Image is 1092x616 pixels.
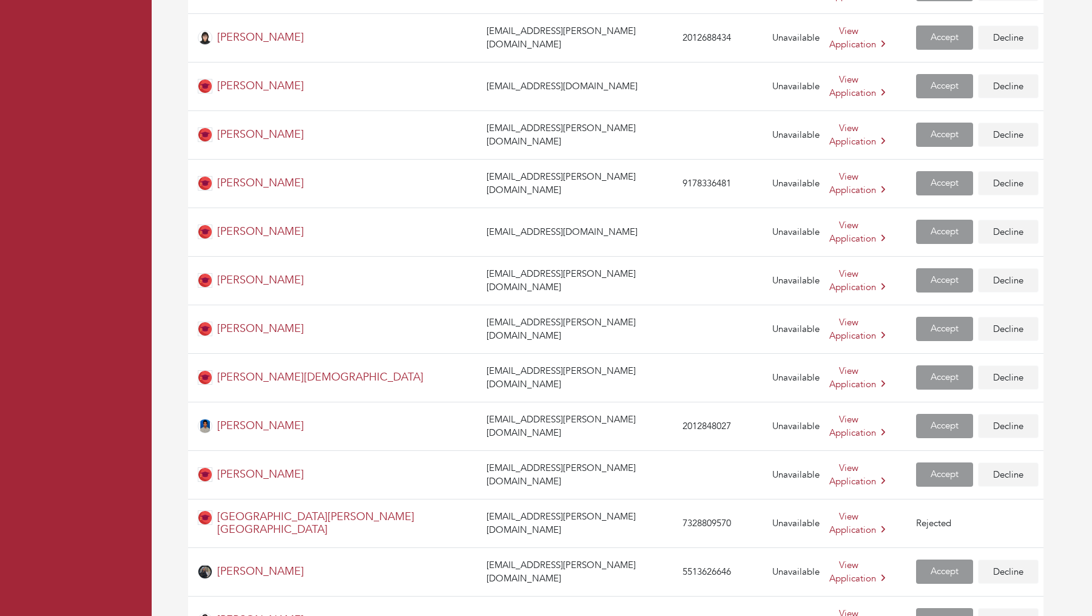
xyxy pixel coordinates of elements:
a: [PERSON_NAME] [217,272,304,288]
img: Student-Icon-6b6867cbad302adf8029cb3ecf392088beec6a544309a027beb5b4b4576828a8.png [198,370,212,385]
img: Student-Icon-6b6867cbad302adf8029cb3ecf392088beec6a544309a027beb5b4b4576828a8.png [198,273,212,288]
a: [GEOGRAPHIC_DATA][PERSON_NAME][GEOGRAPHIC_DATA] [217,509,414,538]
td: Unavailable [767,305,824,353]
a: Decline [978,171,1039,196]
td: [EMAIL_ADDRESS][DOMAIN_NAME] [482,62,678,110]
a: View Application [829,365,886,391]
td: [EMAIL_ADDRESS][PERSON_NAME][DOMAIN_NAME] [482,256,678,305]
a: Accept [916,171,973,196]
td: [EMAIL_ADDRESS][PERSON_NAME][DOMAIN_NAME] [482,13,678,62]
td: 5513626646 [678,547,767,596]
a: View Application [829,510,886,536]
a: Decline [978,414,1039,439]
td: [EMAIL_ADDRESS][DOMAIN_NAME] [482,208,678,256]
td: [EMAIL_ADDRESS][PERSON_NAME][DOMAIN_NAME] [482,305,678,353]
img: Student-Icon-6b6867cbad302adf8029cb3ecf392088beec6a544309a027beb5b4b4576828a8.png [198,176,212,191]
td: Unavailable [767,353,824,402]
a: Decline [978,462,1039,487]
a: View Application [829,316,886,342]
td: Unavailable [767,402,824,450]
a: View Application [829,73,886,100]
td: Rejected [911,499,1043,547]
a: Accept [916,123,973,147]
img: Screenshot%202025-08-08%20173553.png [198,564,212,579]
a: [PERSON_NAME] [217,175,304,191]
td: 2012848027 [678,402,767,450]
a: View Application [829,171,886,197]
td: Unavailable [767,499,824,547]
td: 7328809570 [678,499,767,547]
a: [PERSON_NAME] [217,127,304,142]
a: [PERSON_NAME] [217,418,304,433]
a: Decline [978,25,1039,50]
img: passport%20size%20photo_page-0001_11zon.jpg [198,419,212,433]
a: [PERSON_NAME] [217,224,304,239]
img: Student-Icon-6b6867cbad302adf8029cb3ecf392088beec6a544309a027beb5b4b4576828a8.png [198,127,212,142]
a: View Application [829,219,886,245]
td: Unavailable [767,547,824,596]
a: Decline [978,560,1039,584]
a: Accept [916,268,973,293]
td: [EMAIL_ADDRESS][PERSON_NAME][DOMAIN_NAME] [482,110,678,159]
a: Decline [978,74,1039,99]
a: Accept [916,365,973,390]
a: Accept [916,462,973,487]
a: Accept [916,25,973,50]
a: Accept [916,74,973,99]
td: Unavailable [767,62,824,110]
a: Accept [916,560,973,584]
a: View Application [829,25,886,51]
a: Decline [978,365,1039,390]
td: Unavailable [767,13,824,62]
a: [PERSON_NAME] [217,78,304,93]
a: [PERSON_NAME][DEMOGRAPHIC_DATA] [217,370,423,385]
td: [EMAIL_ADDRESS][PERSON_NAME][DOMAIN_NAME] [482,402,678,450]
img: Student-Icon-6b6867cbad302adf8029cb3ecf392088beec6a544309a027beb5b4b4576828a8.png [198,322,212,336]
img: Student-Icon-6b6867cbad302adf8029cb3ecf392088beec6a544309a027beb5b4b4576828a8.png [198,79,212,93]
td: [EMAIL_ADDRESS][PERSON_NAME][DOMAIN_NAME] [482,547,678,596]
td: [EMAIL_ADDRESS][PERSON_NAME][DOMAIN_NAME] [482,353,678,402]
img: A323609CB7EC02AC561DEBC2691D5229.jpg [198,30,212,45]
a: View Application [829,413,886,439]
a: Decline [978,220,1039,245]
td: Unavailable [767,256,824,305]
a: Accept [916,414,973,439]
a: Decline [978,317,1039,342]
a: [PERSON_NAME] [217,564,304,579]
td: Unavailable [767,110,824,159]
td: Unavailable [767,450,824,499]
td: [EMAIL_ADDRESS][PERSON_NAME][DOMAIN_NAME] [482,499,678,547]
td: 2012688434 [678,13,767,62]
a: Accept [916,317,973,342]
td: [EMAIL_ADDRESS][PERSON_NAME][DOMAIN_NAME] [482,159,678,208]
td: [EMAIL_ADDRESS][PERSON_NAME][DOMAIN_NAME] [482,450,678,499]
td: Unavailable [767,208,824,256]
td: Unavailable [767,159,824,208]
a: Accept [916,220,973,245]
td: 9178336481 [678,159,767,208]
a: [PERSON_NAME] [217,467,304,482]
a: [PERSON_NAME] [217,30,304,45]
img: Student-Icon-6b6867cbad302adf8029cb3ecf392088beec6a544309a027beb5b4b4576828a8.png [198,467,212,482]
a: View Application [829,559,886,585]
a: Decline [978,123,1039,147]
img: Student-Icon-6b6867cbad302adf8029cb3ecf392088beec6a544309a027beb5b4b4576828a8.png [198,225,212,239]
a: View Application [829,122,886,148]
a: Decline [978,268,1039,293]
a: [PERSON_NAME] [217,321,304,336]
a: View Application [829,268,886,294]
a: View Application [829,462,886,488]
img: Student-Icon-6b6867cbad302adf8029cb3ecf392088beec6a544309a027beb5b4b4576828a8.png [198,510,212,525]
